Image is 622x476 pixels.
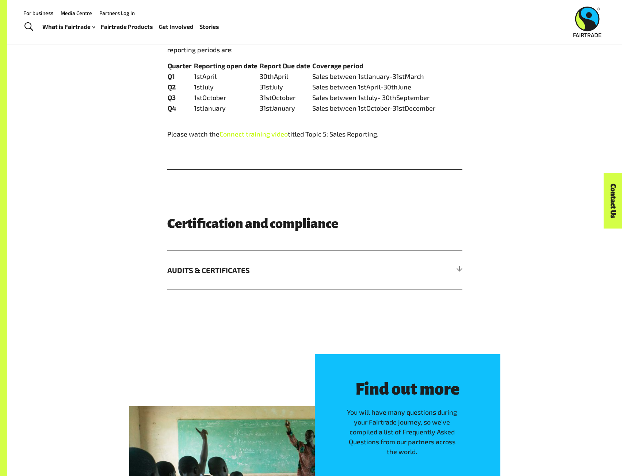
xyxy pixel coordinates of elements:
span: Sales between 1 [312,83,360,91]
img: Fairtrade Australia New Zealand logo [573,7,602,37]
h3: Find out more [346,380,469,398]
span: st [196,104,202,112]
span: June [398,83,411,91]
a: What is Fairtrade [42,22,95,32]
span: January [202,104,226,112]
span: Sales between 1 [312,93,360,101]
span: April [202,72,217,80]
a: Get Involved [159,22,194,32]
span: Please watch the [167,130,220,138]
a: For business [23,10,53,16]
span: 31 [260,104,266,112]
span: 1 [194,93,196,101]
span: st [196,83,202,91]
span: 31 [260,93,266,101]
span: Q1 [168,72,175,80]
span: Q3 [168,93,176,101]
span: st [196,72,202,80]
span: Sales between 1 [312,72,360,80]
span: 1 [194,104,196,112]
span: July- 30 [366,93,390,101]
a: Media Centre [61,10,92,16]
span: December [405,104,435,112]
a: Stories [199,22,219,32]
span: st [360,104,366,112]
span: st [399,72,405,80]
span: st [266,104,272,112]
span: 31 [260,83,266,91]
span: January-31 [366,72,399,80]
span: st [196,93,202,101]
span: Reporting open date [194,62,257,70]
span: March [405,72,424,80]
span: January [272,104,295,112]
span: April-30 [366,83,391,91]
a: Fairtrade Products [101,22,153,32]
span: 1 [194,83,196,91]
span: Q2 [168,83,176,91]
h3: Certification and compliance [167,216,462,231]
span: st [266,93,272,101]
a: Toggle Search [20,18,38,36]
a: Connect training video [220,130,288,138]
span: AUDITS & CERTIFICATES [167,265,389,276]
span: Q4 [168,104,176,112]
span: 1 [194,72,196,80]
span: th [391,83,398,91]
span: Report Due date [260,62,310,70]
span: September [396,93,430,101]
span: April [274,72,288,80]
span: Sales between 1 [312,104,360,112]
span: st [360,93,366,101]
span: October [202,93,226,101]
span: titled Topic 5: Sales Reporting. [288,130,378,138]
span: July [202,83,214,91]
span: You will have many questions during your Fairtrade journey, so we’ve compiled a list of Frequentl... [347,408,457,456]
span: October [272,93,295,101]
span: th [267,72,274,80]
span: July [272,83,283,91]
a: Partners Log In [99,10,135,16]
span: st [360,72,366,80]
span: th [390,93,396,101]
span: Coverage period [312,62,363,70]
span: st [399,104,405,112]
span: October-31 [366,104,399,112]
span: st [266,83,272,91]
span: 30 [260,72,267,80]
span: Quarter [168,62,192,70]
span: st [360,83,366,91]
